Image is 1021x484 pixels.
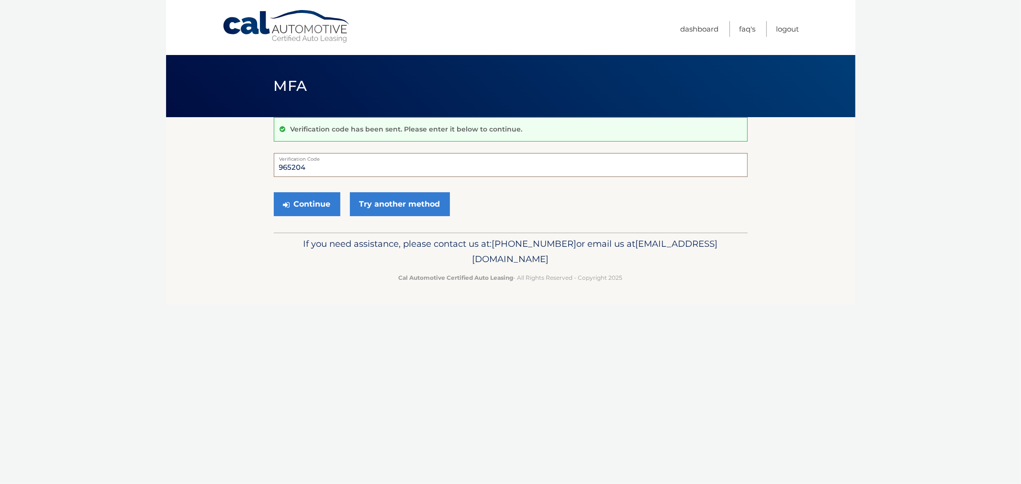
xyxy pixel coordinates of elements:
[280,236,741,267] p: If you need assistance, please contact us at: or email us at
[291,125,523,133] p: Verification code has been sent. Please enter it below to continue.
[274,153,748,161] label: Verification Code
[274,153,748,177] input: Verification Code
[492,238,577,249] span: [PHONE_NUMBER]
[280,273,741,283] p: - All Rights Reserved - Copyright 2025
[274,77,307,95] span: MFA
[681,21,719,37] a: Dashboard
[399,274,514,281] strong: Cal Automotive Certified Auto Leasing
[350,192,450,216] a: Try another method
[740,21,756,37] a: FAQ's
[472,238,718,264] span: [EMAIL_ADDRESS][DOMAIN_NAME]
[776,21,799,37] a: Logout
[222,10,351,44] a: Cal Automotive
[274,192,340,216] button: Continue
